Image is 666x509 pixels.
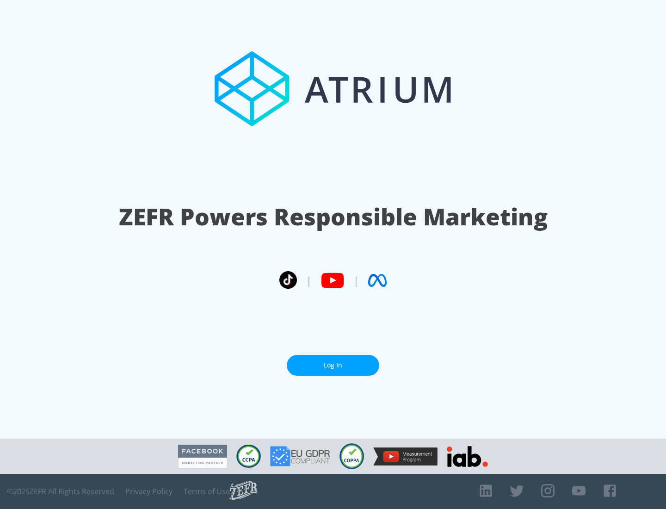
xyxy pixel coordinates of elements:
a: Terms of Use [184,487,230,496]
img: IAB [447,446,488,467]
span: © 2025 ZEFR All Rights Reserved [7,487,114,496]
img: COPPA Compliant [339,443,364,469]
h1: ZEFR Powers Responsible Marketing [119,201,548,233]
img: CCPA Compliant [236,445,261,468]
a: Log In [287,355,379,376]
span: | [353,273,359,287]
img: GDPR Compliant [270,446,330,466]
span: | [306,273,312,287]
img: Facebook Marketing Partner [178,445,227,468]
img: YouTube Measurement Program [373,447,438,466]
a: Privacy Policy [125,487,173,496]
